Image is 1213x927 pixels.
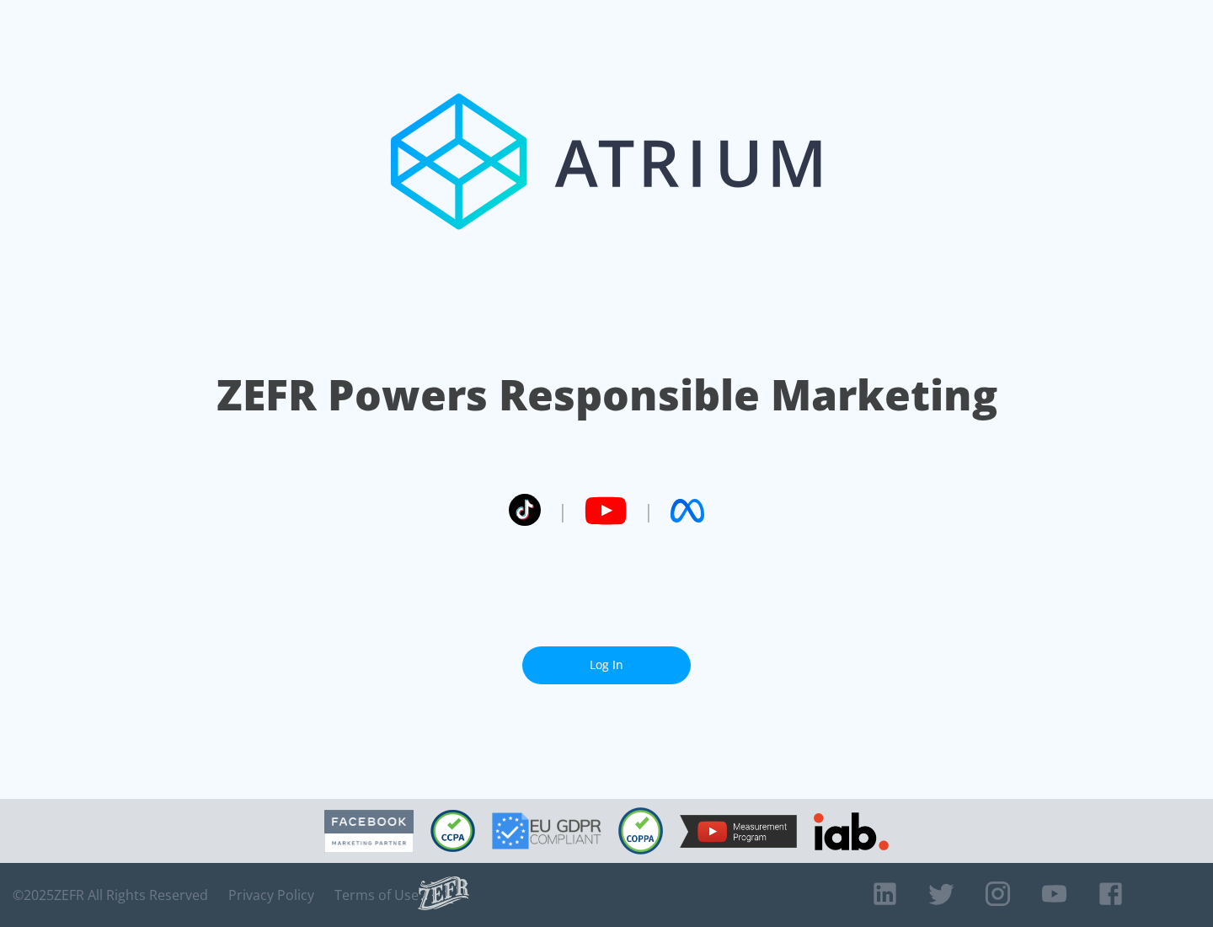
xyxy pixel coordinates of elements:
a: Privacy Policy [228,887,314,903]
img: YouTube Measurement Program [680,815,797,848]
span: © 2025 ZEFR All Rights Reserved [13,887,208,903]
a: Terms of Use [334,887,419,903]
img: GDPR Compliant [492,812,601,849]
span: | [644,498,654,523]
img: CCPA Compliant [430,810,475,852]
h1: ZEFR Powers Responsible Marketing [216,366,997,424]
img: COPPA Compliant [618,807,663,855]
span: | [558,498,568,523]
a: Log In [522,646,691,684]
img: Facebook Marketing Partner [324,810,414,853]
img: IAB [814,812,889,850]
